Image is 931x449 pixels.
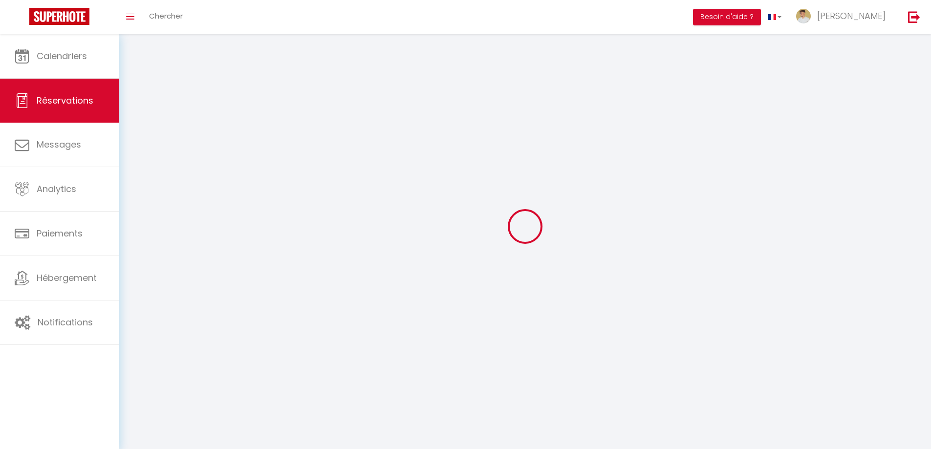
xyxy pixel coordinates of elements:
[817,10,886,22] span: [PERSON_NAME]
[37,94,93,107] span: Réservations
[37,50,87,62] span: Calendriers
[29,8,89,25] img: Super Booking
[796,9,811,23] img: ...
[37,227,83,239] span: Paiements
[149,11,183,21] span: Chercher
[908,11,920,23] img: logout
[37,183,76,195] span: Analytics
[38,316,93,328] span: Notifications
[37,138,81,150] span: Messages
[37,272,97,284] span: Hébergement
[693,9,761,25] button: Besoin d'aide ?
